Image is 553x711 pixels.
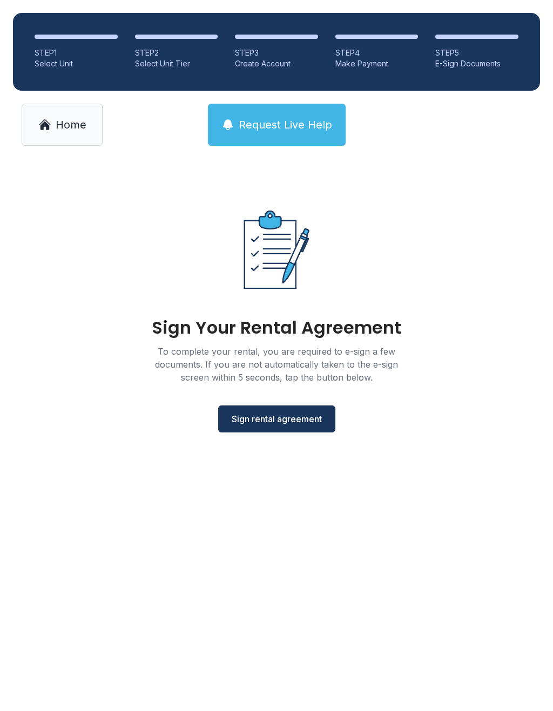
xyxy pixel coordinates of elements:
div: Create Account [235,58,318,69]
span: Request Live Help [239,117,332,132]
div: STEP 3 [235,48,318,58]
div: STEP 1 [35,48,118,58]
div: Select Unit Tier [135,58,218,69]
div: STEP 5 [435,48,518,58]
div: To complete your rental, you are required to e-sign a few documents. If you are not automatically... [141,345,412,384]
div: E-Sign Documents [435,58,518,69]
div: Make Payment [335,58,419,69]
span: Sign rental agreement [232,412,322,425]
div: Sign Your Rental Agreement [152,319,401,336]
div: STEP 4 [335,48,419,58]
span: Home [56,117,86,132]
img: Rental agreement document illustration [220,193,333,306]
div: STEP 2 [135,48,218,58]
div: Select Unit [35,58,118,69]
